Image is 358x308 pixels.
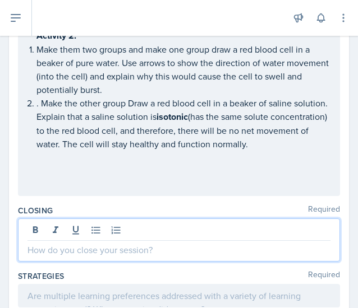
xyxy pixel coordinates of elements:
[157,110,188,123] strong: isotonic
[36,96,331,151] p: . Make the other group Draw a red blood cell in a beaker of saline solution. Explain that a salin...
[308,205,340,216] span: Required
[36,43,331,96] p: Make them two groups and make one group draw a red blood cell in a beaker of pure water. Use arro...
[18,205,53,216] label: Closing
[308,270,340,282] span: Required
[18,270,65,282] label: Strategies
